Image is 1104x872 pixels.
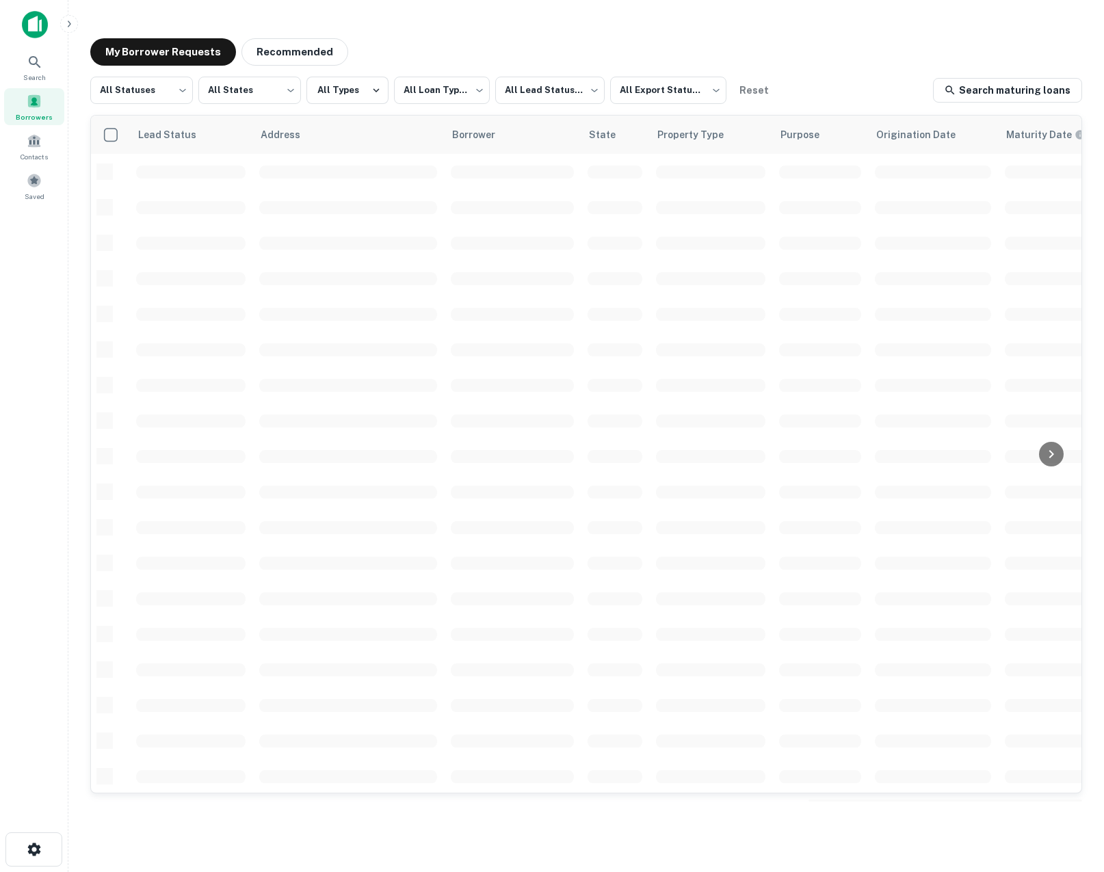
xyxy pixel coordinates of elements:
div: All Lead Statuses [495,72,605,108]
div: All Loan Types [394,72,490,108]
span: Borrowers [16,111,53,122]
th: Lead Status [129,116,252,154]
a: Saved [4,168,64,204]
th: Origination Date [868,116,998,154]
th: State [581,116,649,154]
th: Property Type [649,116,772,154]
a: Contacts [4,128,64,165]
div: All States [198,72,301,108]
th: Address [252,116,444,154]
span: Purpose [780,127,837,143]
span: Origination Date [876,127,973,143]
span: Address [261,127,318,143]
a: Borrowers [4,88,64,125]
th: Purpose [772,116,868,154]
a: Search maturing loans [933,78,1082,103]
button: My Borrower Requests [90,38,236,66]
button: Reset [732,77,776,104]
span: Search [23,72,46,83]
span: Maturity dates displayed may be estimated. Please contact the lender for the most accurate maturi... [1006,127,1103,142]
iframe: Chat Widget [1036,763,1104,828]
span: Borrower [452,127,513,143]
button: Recommended [241,38,348,66]
h6: Maturity Date [1006,127,1072,142]
div: All Statuses [90,72,193,108]
span: Lead Status [137,127,214,143]
button: All Types [306,77,389,104]
span: Property Type [657,127,741,143]
span: State [589,127,633,143]
th: Borrower [444,116,581,154]
div: All Export Statuses [610,72,726,108]
img: capitalize-icon.png [22,11,48,38]
span: Saved [25,191,44,202]
span: Contacts [21,151,48,162]
div: Maturity dates displayed may be estimated. Please contact the lender for the most accurate maturi... [1006,127,1086,142]
a: Search [4,49,64,85]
